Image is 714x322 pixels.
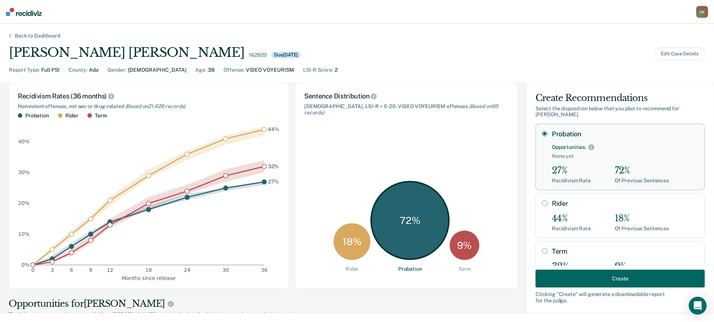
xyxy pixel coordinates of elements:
[535,105,705,118] div: Select the disposition below that you plan to recommend for [PERSON_NAME] .
[689,297,707,315] div: Open Intercom Messenger
[9,311,518,318] span: The following opportunities are available to [PERSON_NAME] based on the details of their case and...
[41,66,59,74] div: Full PSI
[552,213,591,224] div: 44%
[552,199,698,208] label: Rider
[25,113,49,119] div: Probation
[51,267,54,273] text: 3
[22,262,30,268] text: 0%
[68,66,87,74] div: County :
[18,231,30,237] text: 10%
[122,275,176,281] g: x-axis label
[615,261,669,272] div: 9%
[304,103,509,116] div: [DEMOGRAPHIC_DATA], LSI-R = 0-20, VIDEO VOYEURISM offenses
[304,92,509,100] div: Sentence Distribution
[107,66,126,74] div: Gender :
[345,266,358,272] div: Rider
[552,178,591,184] div: Recidivism Rate
[128,66,186,74] div: [DEMOGRAPHIC_DATA]
[654,48,705,60] button: Edit Case Details
[552,165,591,176] div: 27%
[261,267,268,273] text: 36
[6,33,69,39] div: Back to Dashboard
[107,267,113,273] text: 12
[552,144,586,150] div: Opportunities:
[271,52,301,58] div: Due [DATE]
[246,66,294,74] div: VIDEO VOYEURISM
[222,267,229,273] text: 30
[335,66,338,74] div: 2
[268,179,279,185] text: 27%
[535,270,705,287] button: Create
[9,45,244,60] div: [PERSON_NAME] [PERSON_NAME]
[31,267,35,273] text: 0
[18,139,30,144] text: 40%
[249,52,267,58] div: 162920
[18,92,280,100] div: Recidivism Rates (36 months)
[95,113,107,119] div: Term
[696,6,708,18] button: OK
[303,66,333,74] div: LSI-R Score :
[195,66,206,74] div: Age :
[268,126,279,132] text: 44%
[33,126,264,265] g: area
[304,103,498,116] span: (Based on 65 records )
[184,267,190,273] text: 24
[615,213,669,224] div: 18%
[459,266,470,272] div: Term
[696,6,708,18] div: O K
[552,225,591,232] div: Recidivism Rate
[6,8,42,16] img: Recidiviz
[268,126,279,185] g: text
[535,291,705,304] div: Clicking " Create " will generate a downloadable report for the judge.
[552,261,591,272] div: 32%
[18,200,30,206] text: 20%
[552,247,698,256] label: Term
[89,66,99,74] div: Ada
[223,66,244,74] div: Offense :
[334,223,370,260] div: 18 %
[145,267,152,273] text: 18
[18,169,30,175] text: 30%
[70,267,73,273] text: 6
[65,113,78,119] div: Rider
[31,267,267,273] g: x-axis tick label
[615,225,669,232] div: Of Previous Sentences
[552,153,698,159] span: None yet
[370,181,450,260] div: 72 %
[535,92,705,104] div: Create Recommendations
[552,130,698,138] label: Probation
[268,163,279,169] text: 32%
[125,103,186,109] span: (Based on 21,626 records )
[615,178,669,184] div: Of Previous Sentences
[89,267,93,273] text: 9
[450,231,479,260] div: 9 %
[9,66,40,74] div: Report Type :
[18,139,30,268] g: y-axis tick label
[398,266,422,272] div: Probation
[208,66,215,74] div: 38
[9,298,518,310] div: Opportunities for [PERSON_NAME]
[615,165,669,176] div: 72%
[18,103,280,110] div: Nonviolent offenses, not sex- or drug-related
[122,275,176,281] text: Months since release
